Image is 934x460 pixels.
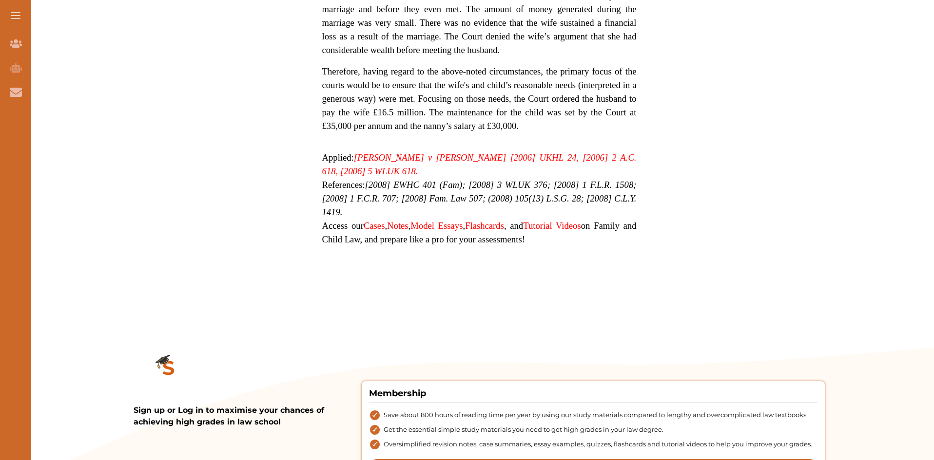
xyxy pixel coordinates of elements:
[322,180,637,217] span: References:
[384,410,806,420] span: Save about 800 hours of reading time per year by using our study materials compared to lengthy an...
[134,334,204,405] img: study_small.d8df4b06.png
[384,425,663,435] span: Get the essential simple study materials you need to get high grades in your law degree.
[322,180,637,217] em: [2008] EWHC 401 (Fam); [2008] 3 WLUK 376; [2008] 1 F.L.R. 1508; [2008] 1 F.C.R. 707; [2008] Fam. ...
[465,221,504,231] a: Flashcards
[384,440,812,449] span: Oversimplified revision notes, case summaries, essay examples, quizzes, flashcards and tutorial v...
[322,66,637,131] span: Therefore, having regard to the above-noted circumstances, the primary focus of the courts would ...
[322,152,637,176] span: Applied:
[364,221,385,231] a: Cases
[369,387,817,403] h4: Membership
[387,221,409,231] a: Notes
[523,221,581,231] a: Tutorial Videos
[322,152,637,176] a: [PERSON_NAME] v [PERSON_NAME] [2006] UKHL 24, [2006] 2 A.C. 618, [2006] 5 WLUK 618.
[322,221,637,244] span: Access our , , , , and on Family and Child Law, and prepare like a pro for your assessments!
[410,221,463,231] a: Model Essays
[134,405,362,428] p: Sign up or Log in to maximise your chances of achieving high grades in law school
